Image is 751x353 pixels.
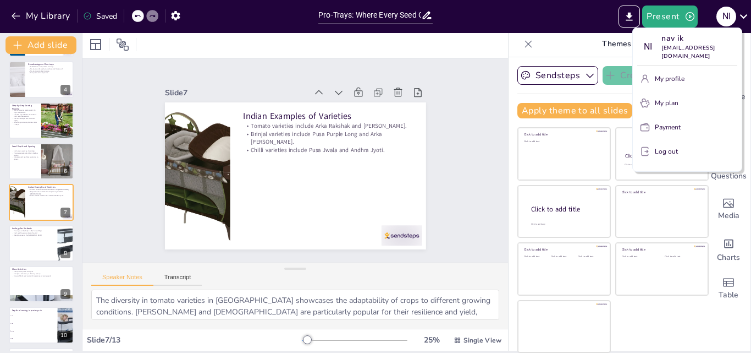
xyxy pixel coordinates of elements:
p: nav ik [661,32,737,44]
p: [EMAIL_ADDRESS][DOMAIN_NAME] [661,44,737,61]
p: Log out [655,146,678,156]
button: Log out [637,143,737,160]
p: My profile [655,74,684,84]
p: My plan [655,98,678,108]
div: n i [637,37,657,57]
button: My plan [637,94,737,112]
button: My profile [637,70,737,88]
p: Payment [655,122,681,132]
button: Payment [637,118,737,136]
